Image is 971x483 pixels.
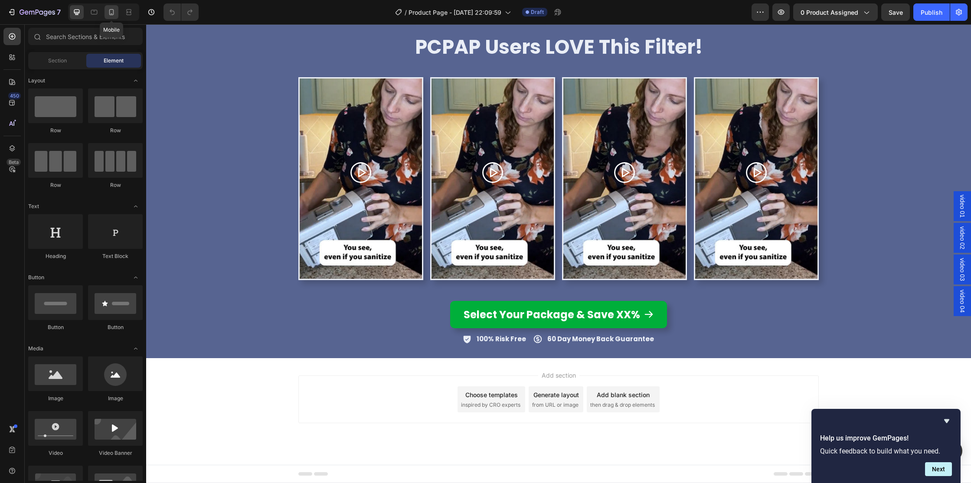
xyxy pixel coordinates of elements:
div: Image [88,395,143,402]
div: Row [88,181,143,189]
p: 100% Risk Free [330,310,380,319]
div: Button [88,323,143,331]
iframe: Design area [146,24,971,483]
div: Generate layout [387,366,433,375]
div: Beta [7,159,21,166]
button: <p>Select Your Package &amp; Save XX%</p> [304,277,521,304]
span: Add section [392,346,433,356]
div: Video Banner [88,449,143,457]
span: Element [104,57,124,65]
img: gempages_582237938801181297-fa334652-5d5c-4096-a781-e8b84b523df8.jpg [548,53,673,256]
img: gempages_582237938801181297-fa334652-5d5c-4096-a781-e8b84b523df8.jpg [152,53,277,256]
div: Video [28,449,83,457]
span: Text [28,202,39,210]
p: Select Your Package & Save XX% [317,284,494,297]
span: Toggle open [129,342,143,356]
span: video 02 [812,202,821,225]
div: Choose templates [319,366,372,375]
div: Row [28,181,83,189]
button: 0 product assigned [793,3,878,21]
span: video 03 [812,234,821,257]
span: Toggle open [129,271,143,284]
p: Quick feedback to build what you need. [820,447,952,455]
span: Toggle open [129,74,143,88]
h2: PCPAP Users LOVE This Filter! [152,10,673,36]
span: Media [28,345,43,352]
span: Section [48,57,67,65]
div: Text Block [88,252,143,260]
div: Add blank section [451,366,503,375]
div: Row [28,127,83,134]
img: gempages_582237938801181297-fa334652-5d5c-4096-a781-e8b84b523df8.jpg [284,53,409,256]
div: Row [88,127,143,134]
button: Save [881,3,910,21]
span: then drag & drop elements [444,377,509,385]
span: / [405,8,407,17]
button: Next question [925,462,952,476]
span: from URL or image [386,377,432,385]
div: 450 [8,92,21,99]
div: Image [28,395,83,402]
span: Layout [28,77,45,85]
span: Button [28,274,44,281]
span: Save [889,9,903,16]
input: Search Sections & Elements [28,28,143,45]
span: Draft [531,8,544,16]
span: video 04 [812,265,821,288]
h2: Help us improve GemPages! [820,433,952,444]
div: Help us improve GemPages! [820,416,952,476]
button: Publish [913,3,950,21]
div: Publish [921,8,942,17]
span: inspired by CRO experts [315,377,374,385]
div: Button [28,323,83,331]
span: 0 product assigned [801,8,858,17]
button: 7 [3,3,65,21]
span: Toggle open [129,199,143,213]
span: video 01 [812,170,821,193]
img: gempages_582237938801181297-fa334652-5d5c-4096-a781-e8b84b523df8.jpg [416,53,541,256]
button: Hide survey [942,416,952,426]
div: Heading [28,252,83,260]
span: Product Page - [DATE] 22:09:59 [409,8,501,17]
div: Undo/Redo [163,3,199,21]
p: 7 [57,7,61,17]
p: 60 Day Money Back Guarantee [401,310,508,319]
